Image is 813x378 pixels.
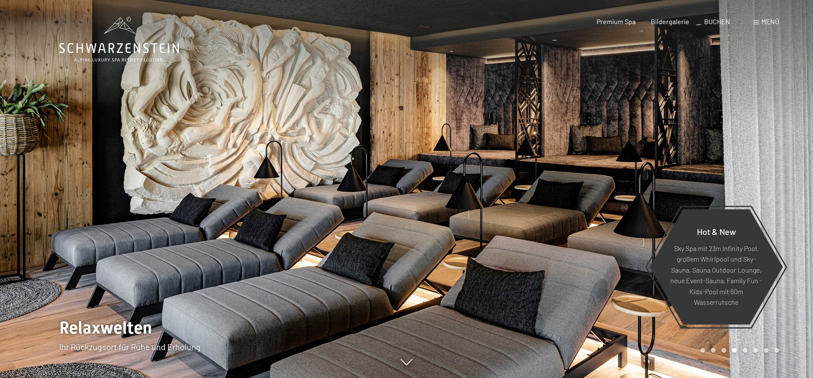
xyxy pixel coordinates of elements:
[743,348,747,353] div: Carousel Page 5
[711,348,716,353] div: Carousel Page 2
[597,17,636,25] a: Premium Spa
[722,348,726,353] div: Carousel Page 3
[774,348,779,353] div: Carousel Page 8
[697,348,779,353] div: Carousel Pagination
[649,209,783,325] a: Hot & New Sky Spa mit 23m Infinity Pool, großem Whirlpool und Sky-Sauna, Sauna Outdoor Lounge, ne...
[753,348,758,353] div: Carousel Page 6
[670,243,762,308] p: Sky Spa mit 23m Infinity Pool, großem Whirlpool und Sky-Sauna, Sauna Outdoor Lounge, neue Event-S...
[764,348,769,353] div: Carousel Page 7
[761,17,779,25] span: Menü
[700,348,705,353] div: Carousel Page 1
[704,17,730,25] a: BUCHEN
[697,226,736,236] span: Hot & New
[732,348,737,353] div: Carousel Page 4 (Current Slide)
[651,17,689,25] a: Bildergalerie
